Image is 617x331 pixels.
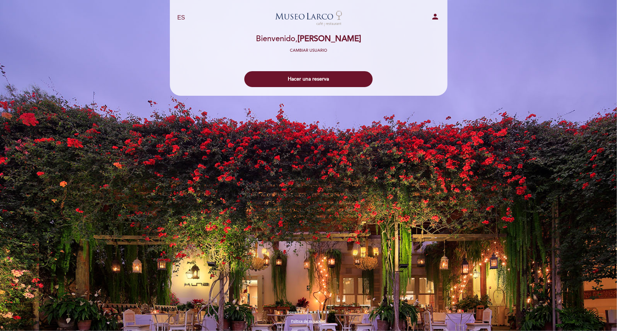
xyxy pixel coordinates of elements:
[263,8,354,28] a: Museo [PERSON_NAME][GEOGRAPHIC_DATA] - Restaurant
[309,311,330,314] img: MEITRE
[297,34,361,44] span: [PERSON_NAME]
[244,71,373,87] button: Hacer una reserva
[287,310,308,315] span: powered by
[291,319,326,324] a: Política de privacidad
[288,47,329,54] button: Cambiar usuario
[431,12,440,21] i: person
[431,12,440,23] button: person
[287,310,330,315] a: powered by
[256,35,361,43] h2: Bienvenido,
